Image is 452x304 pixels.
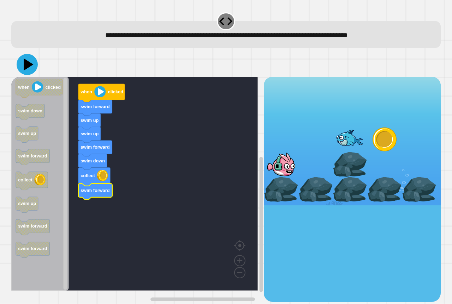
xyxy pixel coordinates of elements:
[81,118,99,123] text: swim up
[18,224,47,229] text: swim forward
[18,177,32,182] text: collect
[80,89,92,95] text: when
[11,77,264,302] div: Blockly Workspace
[18,85,30,90] text: when
[18,131,36,136] text: swim up
[81,104,110,110] text: swim forward
[18,201,36,206] text: swim up
[18,246,47,252] text: swim forward
[18,154,47,159] text: swim forward
[81,188,110,193] text: swim forward
[81,145,110,150] text: swim forward
[18,108,42,114] text: swim down
[81,131,99,137] text: swim up
[81,158,105,163] text: swim down
[46,85,61,90] text: clicked
[81,173,95,178] text: collect
[108,89,123,95] text: clicked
